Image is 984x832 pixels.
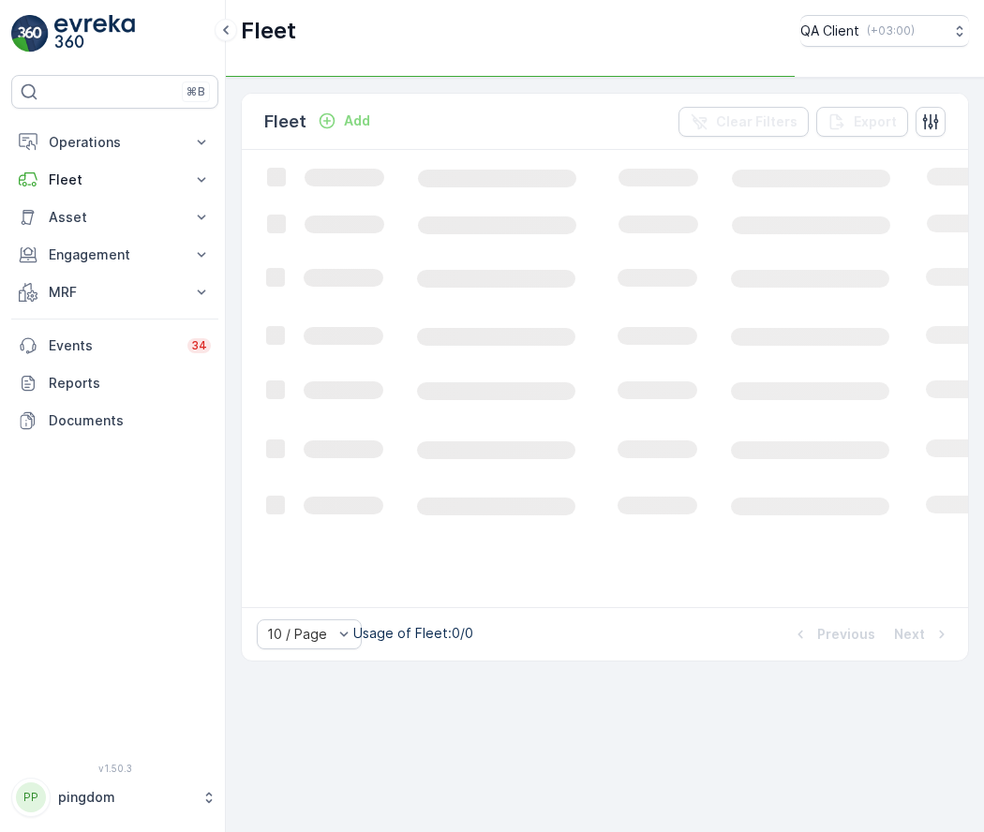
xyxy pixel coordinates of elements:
a: Documents [11,402,218,439]
p: pingdom [58,788,192,807]
button: Previous [789,623,877,646]
p: Operations [49,133,181,152]
p: ⌘B [186,84,205,99]
button: Asset [11,199,218,236]
a: Events34 [11,327,218,364]
p: Previous [817,625,875,644]
button: Next [892,623,953,646]
p: Events [49,336,176,355]
p: QA Client [800,22,859,40]
p: Export [854,112,897,131]
img: logo [11,15,49,52]
p: Usage of Fleet : 0/0 [353,624,473,643]
p: Documents [49,411,211,430]
p: Fleet [241,16,296,46]
p: Engagement [49,245,181,264]
a: Reports [11,364,218,402]
p: Reports [49,374,211,393]
p: Fleet [49,171,181,189]
button: Export [816,107,908,137]
button: Fleet [11,161,218,199]
p: MRF [49,283,181,302]
p: Fleet [264,109,306,135]
img: logo_light-DOdMpM7g.png [54,15,135,52]
p: Clear Filters [716,112,798,131]
button: Operations [11,124,218,161]
button: PPpingdom [11,778,218,817]
p: 34 [191,338,207,353]
button: QA Client(+03:00) [800,15,969,47]
p: Asset [49,208,181,227]
span: v 1.50.3 [11,763,218,774]
p: Add [344,111,370,130]
button: Engagement [11,236,218,274]
div: PP [16,782,46,812]
p: ( +03:00 ) [867,23,915,38]
button: Add [310,110,378,132]
button: Clear Filters [678,107,809,137]
button: MRF [11,274,218,311]
p: Next [894,625,925,644]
